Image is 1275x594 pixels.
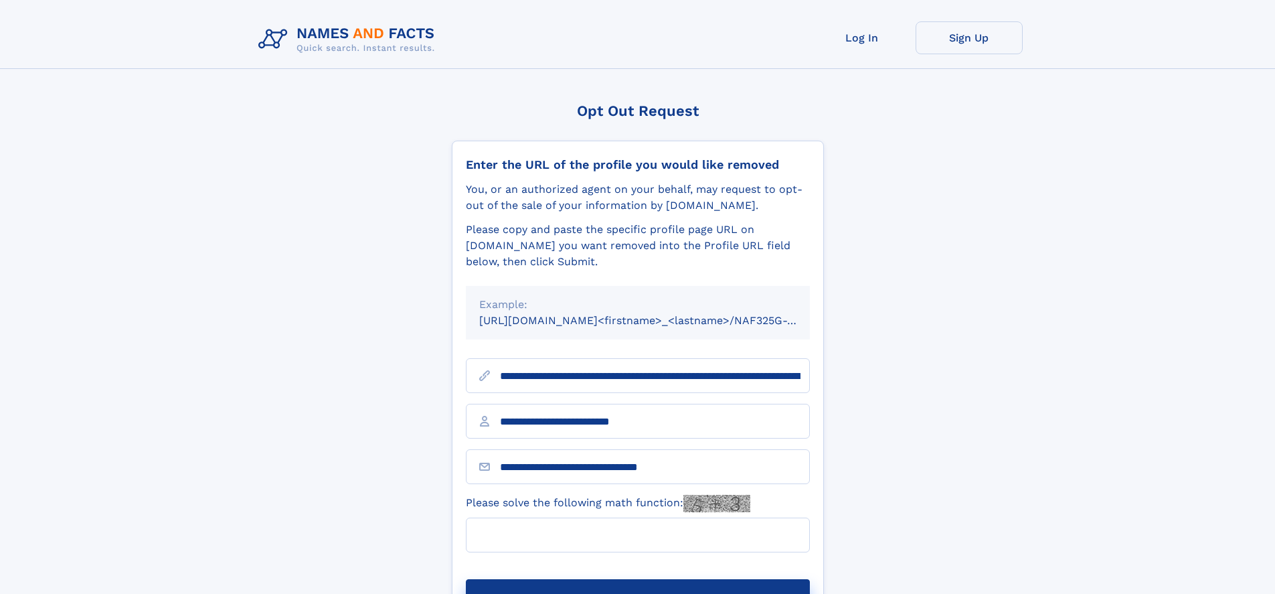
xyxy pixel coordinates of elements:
small: [URL][DOMAIN_NAME]<firstname>_<lastname>/NAF325G-xxxxxxxx [479,314,835,327]
a: Sign Up [916,21,1023,54]
div: Opt Out Request [452,102,824,119]
div: You, or an authorized agent on your behalf, may request to opt-out of the sale of your informatio... [466,181,810,214]
div: Example: [479,297,796,313]
div: Enter the URL of the profile you would like removed [466,157,810,172]
a: Log In [809,21,916,54]
img: Logo Names and Facts [253,21,446,58]
div: Please copy and paste the specific profile page URL on [DOMAIN_NAME] you want removed into the Pr... [466,222,810,270]
label: Please solve the following math function: [466,495,750,512]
